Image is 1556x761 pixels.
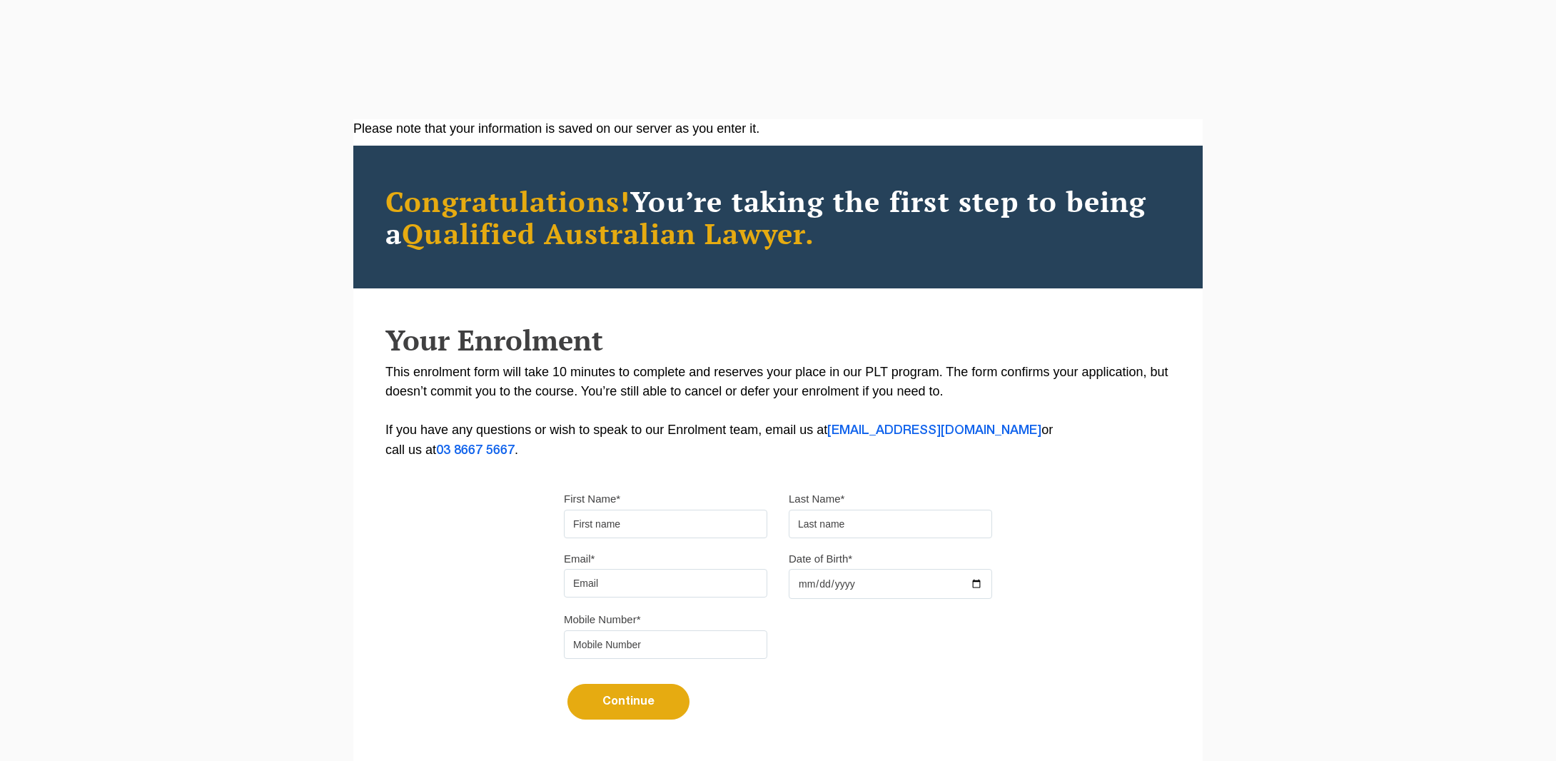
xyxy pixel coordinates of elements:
button: Continue [567,684,689,720]
label: Date of Birth* [789,552,852,566]
p: This enrolment form will take 10 minutes to complete and reserves your place in our PLT program. ... [385,363,1171,460]
a: 03 8667 5667 [436,445,515,456]
input: First name [564,510,767,538]
h2: You’re taking the first step to being a [385,185,1171,249]
span: Qualified Australian Lawyer. [402,214,814,252]
input: Last name [789,510,992,538]
h2: Your Enrolment [385,324,1171,356]
label: Email* [564,552,595,566]
label: First Name* [564,492,620,506]
span: Congratulations! [385,182,630,220]
label: Mobile Number* [564,613,641,627]
a: [EMAIL_ADDRESS][DOMAIN_NAME] [827,425,1041,436]
input: Mobile Number [564,630,767,659]
input: Email [564,569,767,598]
label: Last Name* [789,492,844,506]
div: Please note that your information is saved on our server as you enter it. [353,119,1203,138]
